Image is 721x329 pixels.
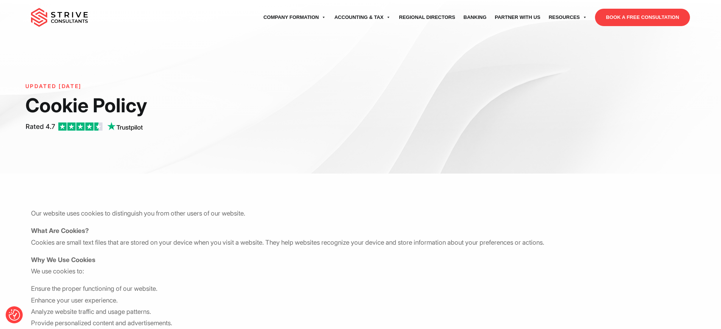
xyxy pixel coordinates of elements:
[31,225,690,248] p: Cookies are small text files that are stored on your device when you visit a website. They help w...
[595,9,690,26] a: BOOK A FREE CONSULTATION
[259,7,330,28] a: Company Formation
[31,254,690,277] p: We use cookies to:
[459,7,491,28] a: Banking
[25,83,314,90] h6: UPDATED [DATE]
[330,7,395,28] a: Accounting & Tax
[31,256,95,264] strong: Why We Use Cookies
[31,8,88,27] img: main-logo.svg
[31,227,89,234] strong: What Are Cookies?
[9,309,20,321] button: Consent Preferences
[31,208,690,219] p: Our website uses cookies to distinguish you from other users of our website.
[9,309,20,321] img: Revisit consent button
[395,7,459,28] a: Regional Directors
[25,93,314,117] h1: Cookie Policy
[545,7,591,28] a: Resources
[491,7,544,28] a: Partner with Us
